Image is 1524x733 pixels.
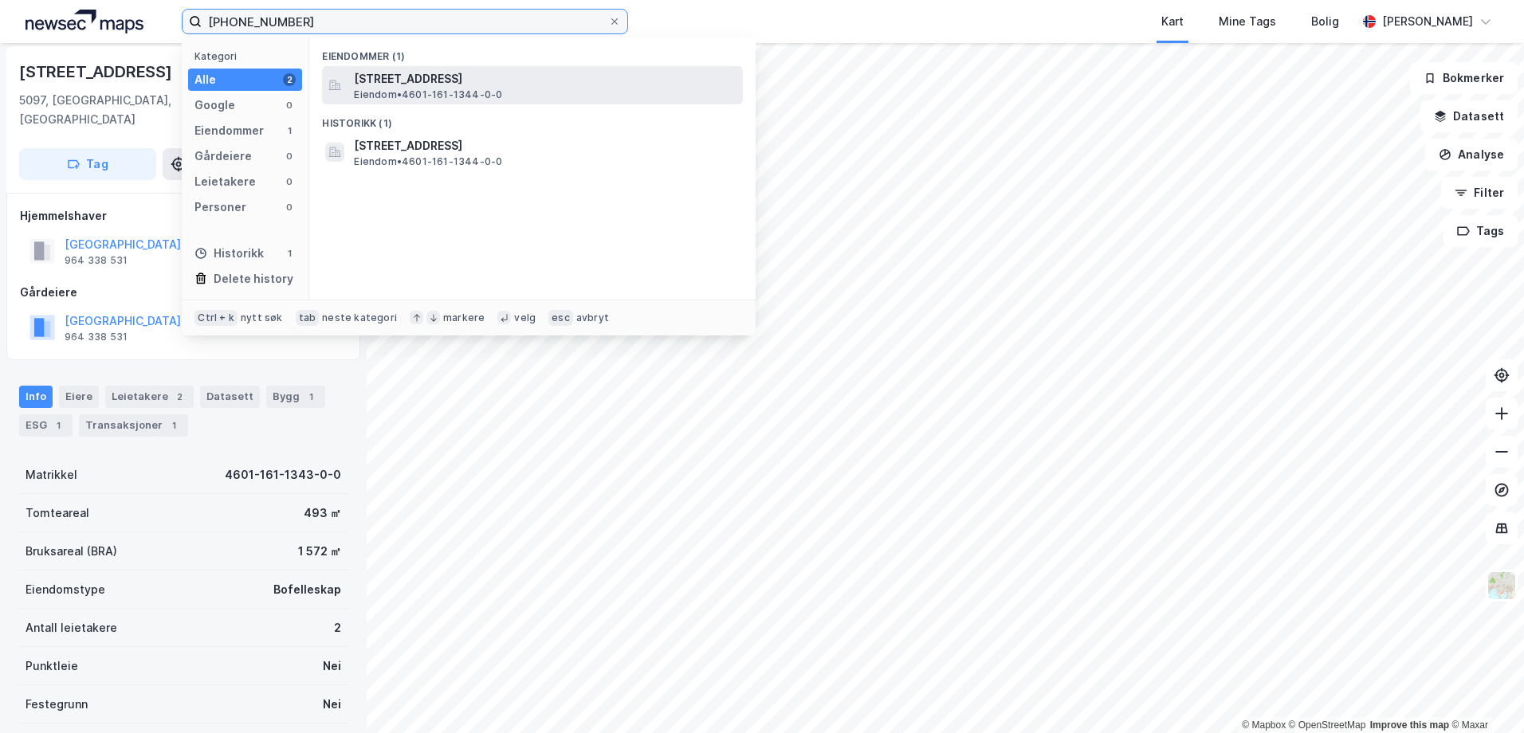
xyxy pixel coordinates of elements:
[166,417,182,433] div: 1
[194,244,264,263] div: Historikk
[194,70,216,89] div: Alle
[548,310,573,326] div: esc
[19,148,156,180] button: Tag
[1382,12,1473,31] div: [PERSON_NAME]
[1242,719,1286,731] a: Mapbox
[79,414,188,437] div: Transaksjoner
[283,73,296,86] div: 2
[1420,100,1518,132] button: Datasett
[26,542,117,561] div: Bruksareal (BRA)
[283,124,296,137] div: 1
[298,542,341,561] div: 1 572 ㎡
[202,10,608,33] input: Søk på adresse, matrikkel, gårdeiere, leietakere eller personer
[50,417,66,433] div: 1
[283,150,296,163] div: 0
[1425,139,1518,171] button: Analyse
[26,504,89,523] div: Tomteareal
[273,580,341,599] div: Bofelleskap
[200,386,260,408] div: Datasett
[304,504,341,523] div: 493 ㎡
[1161,12,1184,31] div: Kart
[194,172,256,191] div: Leietakere
[283,247,296,260] div: 1
[1441,177,1518,209] button: Filter
[225,465,341,484] div: 4601-161-1343-0-0
[19,91,218,129] div: 5097, [GEOGRAPHIC_DATA], [GEOGRAPHIC_DATA]
[1289,719,1366,731] a: OpenStreetMap
[354,88,502,101] span: Eiendom • 4601-161-1344-0-0
[514,312,536,324] div: velg
[59,386,99,408] div: Eiere
[171,389,187,405] div: 2
[354,69,736,88] span: [STREET_ADDRESS]
[26,657,78,676] div: Punktleie
[1444,657,1524,733] div: Kontrollprogram for chat
[354,155,502,168] span: Eiendom • 4601-161-1344-0-0
[283,201,296,214] div: 0
[19,386,53,408] div: Info
[309,104,756,133] div: Historikk (1)
[26,10,143,33] img: logo.a4113a55bc3d86da70a041830d287a7e.svg
[1311,12,1339,31] div: Bolig
[105,386,194,408] div: Leietakere
[26,695,88,714] div: Festegrunn
[241,312,283,324] div: nytt søk
[1219,12,1276,31] div: Mine Tags
[194,121,264,140] div: Eiendommer
[266,386,325,408] div: Bygg
[65,254,128,267] div: 964 338 531
[303,389,319,405] div: 1
[283,99,296,112] div: 0
[19,59,175,84] div: [STREET_ADDRESS]
[323,695,341,714] div: Nei
[20,206,347,225] div: Hjemmelshaver
[322,312,397,324] div: neste kategori
[65,331,128,343] div: 964 338 531
[1487,570,1517,601] img: Z
[296,310,320,326] div: tab
[194,96,235,115] div: Google
[576,312,609,324] div: avbryt
[20,283,347,302] div: Gårdeiere
[26,618,117,637] div: Antall leietakere
[19,414,73,437] div: ESG
[283,175,296,188] div: 0
[1443,215,1518,247] button: Tags
[1444,657,1524,733] iframe: Chat Widget
[194,310,238,326] div: Ctrl + k
[194,198,246,217] div: Personer
[194,147,252,166] div: Gårdeiere
[26,580,105,599] div: Eiendomstype
[214,269,293,288] div: Delete history
[26,465,77,484] div: Matrikkel
[194,50,302,62] div: Kategori
[443,312,485,324] div: markere
[323,657,341,676] div: Nei
[1370,719,1449,731] a: Improve this map
[354,136,736,155] span: [STREET_ADDRESS]
[1410,62,1518,94] button: Bokmerker
[334,618,341,637] div: 2
[309,37,756,66] div: Eiendommer (1)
